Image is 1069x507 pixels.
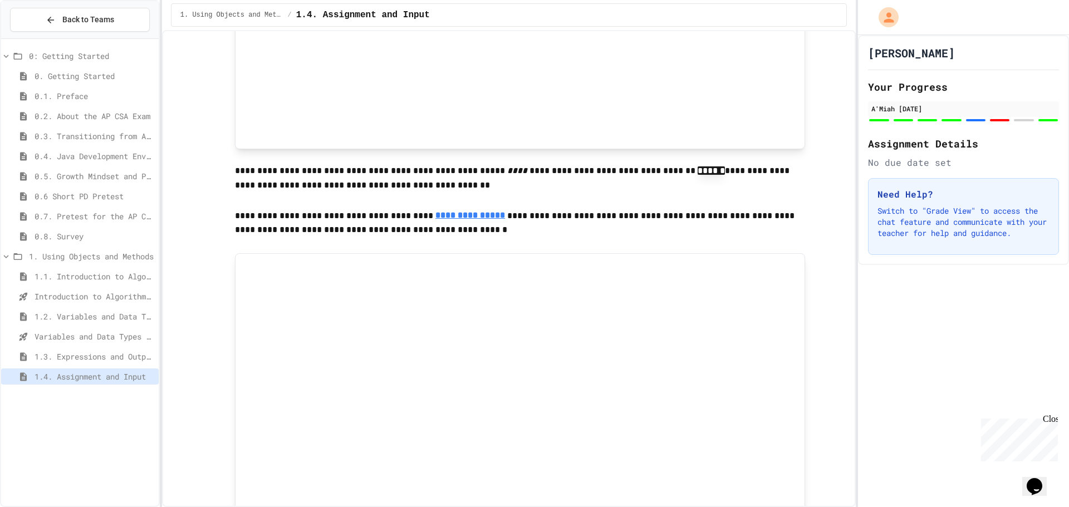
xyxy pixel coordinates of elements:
[62,14,114,26] span: Back to Teams
[868,136,1059,151] h2: Assignment Details
[35,351,154,362] span: 1.3. Expressions and Output [New]
[29,250,154,262] span: 1. Using Objects and Methods
[1022,462,1058,496] iframe: chat widget
[35,130,154,142] span: 0.3. Transitioning from AP CSP to AP CSA
[35,371,154,382] span: 1.4. Assignment and Input
[35,110,154,122] span: 0.2. About the AP CSA Exam
[35,331,154,342] span: Variables and Data Types - Quiz
[35,70,154,82] span: 0. Getting Started
[877,205,1050,239] p: Switch to "Grade View" to access the chat feature and communicate with your teacher for help and ...
[868,156,1059,169] div: No due date set
[288,11,292,19] span: /
[35,190,154,202] span: 0.6 Short PD Pretest
[296,8,430,22] span: 1.4. Assignment and Input
[10,8,150,32] button: Back to Teams
[4,4,77,71] div: Chat with us now!Close
[29,50,154,62] span: 0: Getting Started
[35,270,154,282] span: 1.1. Introduction to Algorithms, Programming, and Compilers
[977,414,1058,461] iframe: chat widget
[877,188,1050,201] h3: Need Help?
[868,45,955,61] h1: [PERSON_NAME]
[35,311,154,322] span: 1.2. Variables and Data Types
[35,150,154,162] span: 0.4. Java Development Environments
[871,104,1056,114] div: A'Miah [DATE]
[35,230,154,242] span: 0.8. Survey
[35,90,154,102] span: 0.1. Preface
[35,170,154,182] span: 0.5. Growth Mindset and Pair Programming
[35,210,154,222] span: 0.7. Pretest for the AP CSA Exam
[868,79,1059,95] h2: Your Progress
[35,291,154,302] span: Introduction to Algorithms, Programming, and Compilers
[180,11,283,19] span: 1. Using Objects and Methods
[867,4,901,30] div: My Account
